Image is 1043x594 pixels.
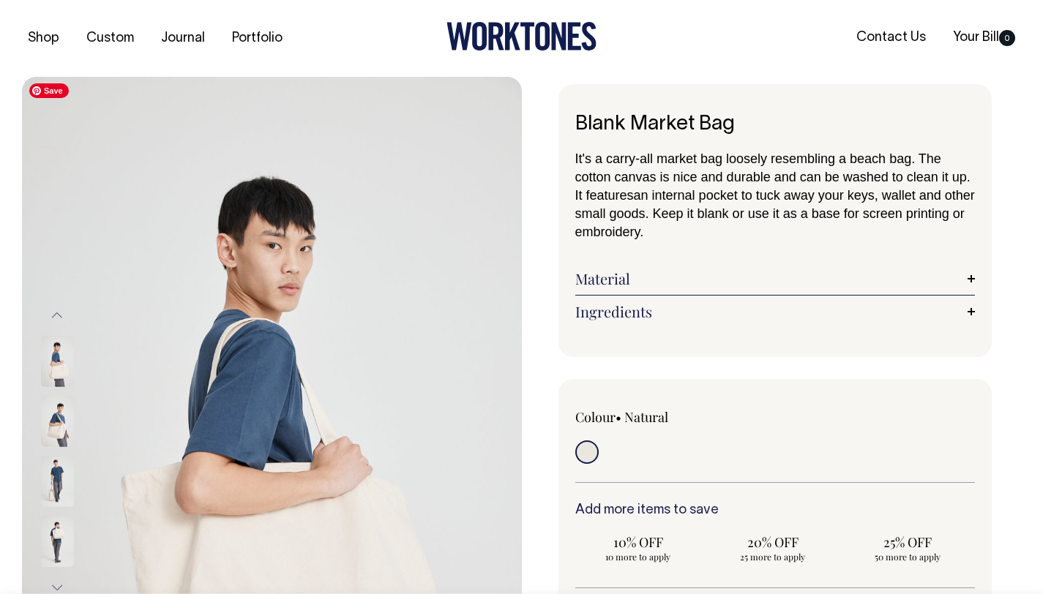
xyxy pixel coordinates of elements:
img: natural [41,396,74,447]
input: 25% OFF 50 more to apply [845,529,971,567]
span: 20% OFF [717,533,829,551]
a: Contact Us [851,26,932,50]
span: 50 more to apply [852,551,963,563]
img: natural [41,456,74,507]
span: Save [29,83,69,98]
button: Previous [46,298,68,331]
img: natural [41,336,74,387]
span: 25 more to apply [717,551,829,563]
h6: Add more items to save [575,503,976,518]
span: 25% OFF [852,533,963,551]
a: Ingredients [575,303,976,320]
a: Custom [81,26,140,50]
a: Material [575,270,976,287]
span: • [616,408,621,426]
label: Natural [624,408,668,426]
span: 10% OFF [583,533,694,551]
input: 20% OFF 25 more to apply [710,529,836,567]
span: t features [579,188,634,203]
a: Your Bill0 [947,26,1021,50]
input: 10% OFF 10 more to apply [575,529,701,567]
span: It's a carry-all market bag loosely resembling a beach bag. The cotton canvas is nice and durable... [575,151,971,203]
a: Portfolio [226,26,288,50]
img: natural [41,516,74,567]
span: an internal pocket to tuck away your keys, wallet and other small goods. Keep it blank or use it ... [575,188,975,239]
span: 10 more to apply [583,551,694,563]
a: Shop [22,26,65,50]
div: Colour [575,408,736,426]
h1: Blank Market Bag [575,113,976,136]
a: Journal [155,26,211,50]
span: 0 [999,30,1015,46]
